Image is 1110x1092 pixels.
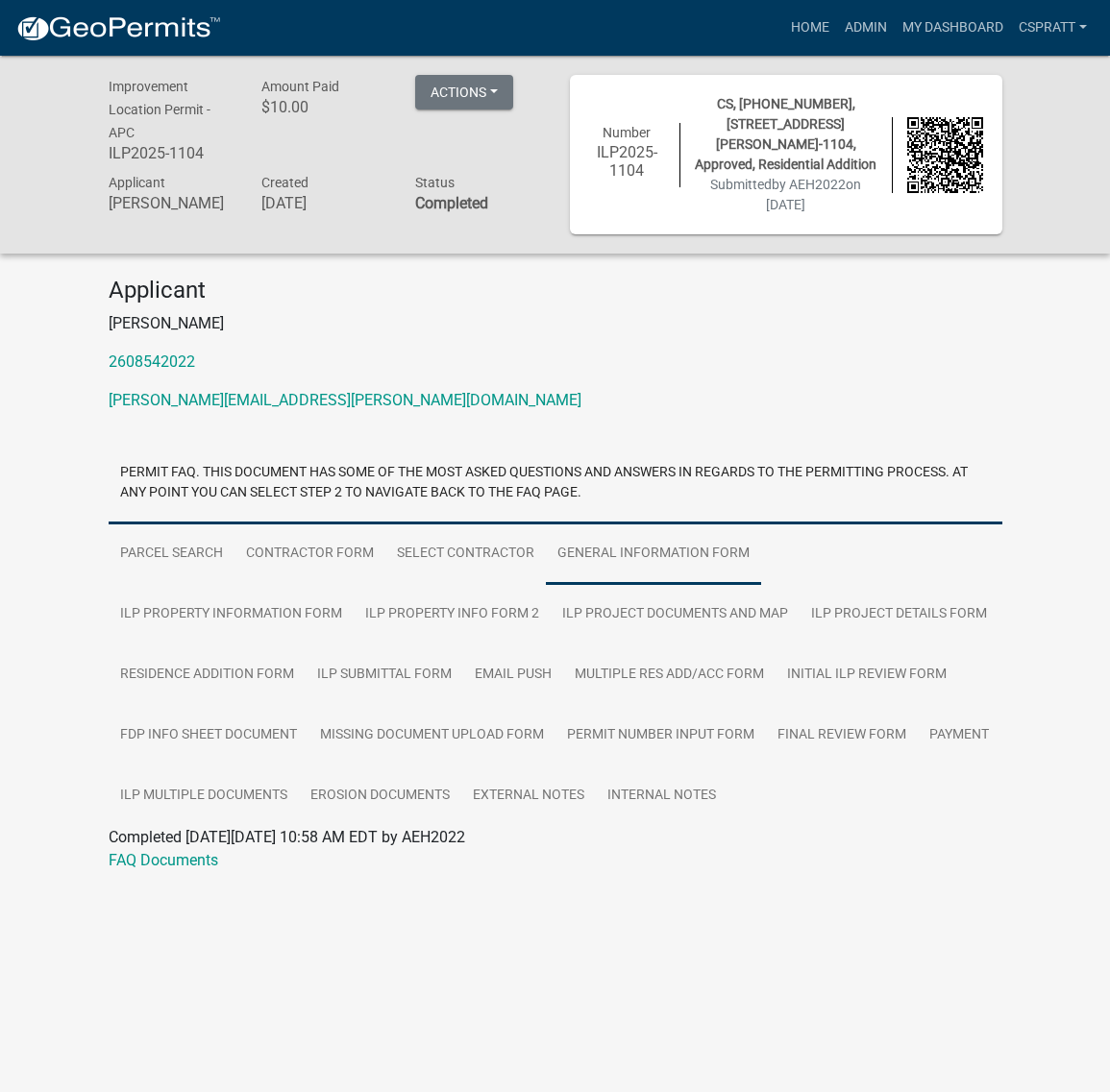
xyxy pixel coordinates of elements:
[109,391,581,409] a: [PERSON_NAME][EMAIL_ADDRESS][PERSON_NAME][DOMAIN_NAME]
[109,352,195,371] a: 2608542022
[415,175,455,190] span: Status
[837,10,895,46] a: Admin
[546,523,761,585] a: General Information Form
[306,644,463,706] a: ILP Submittal Form
[551,584,800,645] a: ILP Project Documents and Map
[918,705,1000,766] a: Payment
[261,194,386,212] h6: [DATE]
[261,79,339,94] span: Amount Paid
[234,523,385,585] a: Contractor Form
[555,705,766,766] a: Permit Number Input Form
[596,765,728,827] a: Internal Notes
[461,765,596,827] a: External Notes
[385,523,546,585] a: Select contractor
[109,194,234,212] h6: [PERSON_NAME]
[261,175,308,190] span: Created
[907,117,983,193] img: QR code
[776,644,958,706] a: Initial ILP Review Form
[109,584,354,645] a: ILP Property Information Form
[109,851,218,869] a: FAQ Documents
[109,765,299,827] a: ILP Multiple Documents
[415,75,513,109] button: Actions
[299,765,461,827] a: Erosion Documents
[109,705,308,766] a: FDP INFO Sheet Document
[463,644,563,706] a: Email Push
[603,125,651,140] span: Number
[772,177,846,192] span: by AEH2022
[783,10,837,46] a: Home
[109,175,165,190] span: Applicant
[800,584,999,645] a: ILP Project Details Form
[109,79,210,140] span: Improvement Location Permit - APC
[109,644,306,706] a: Residence Addition Form
[261,98,386,116] h6: $10.00
[1011,10,1095,46] a: cspratt
[354,584,551,645] a: ILP Property Info Form 2
[109,523,234,585] a: Parcel search
[308,705,555,766] a: Missing Document Upload Form
[766,705,918,766] a: Final Review Form
[415,194,488,212] strong: Completed
[109,144,234,162] h6: ILP2025-1104
[563,644,776,706] a: Multiple Res Add/Acc Form
[109,312,1002,335] p: [PERSON_NAME]
[109,828,465,846] span: Completed [DATE][DATE] 10:58 AM EDT by AEH2022
[695,96,876,172] span: CS, [PHONE_NUMBER], [STREET_ADDRESS][PERSON_NAME]-1104, Approved, Residential Addition
[895,10,1011,46] a: My Dashboard
[710,177,861,212] span: Submitted on [DATE]
[109,443,1002,524] a: Permit FAQ. This document has some of the most asked questions and answers in regards to the perm...
[589,143,665,180] h6: ILP2025-1104
[109,277,1002,304] h4: Applicant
